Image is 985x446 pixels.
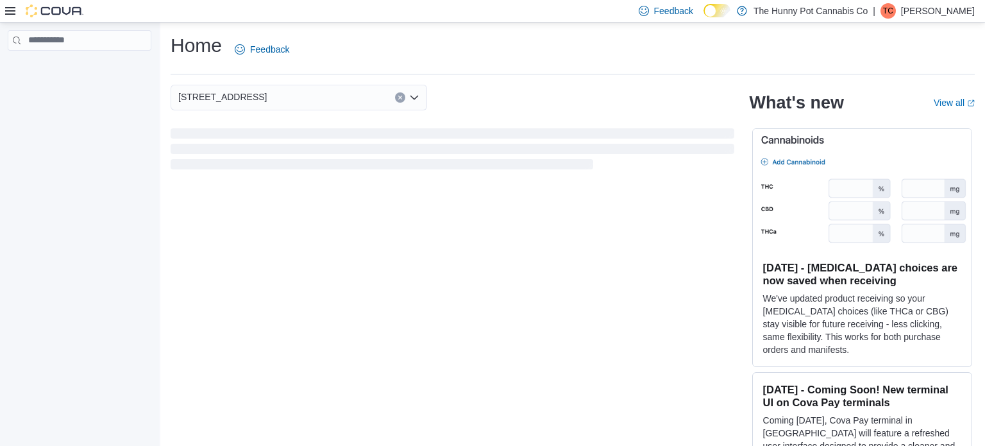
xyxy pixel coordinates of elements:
[880,3,896,19] div: Tabatha Cruickshank
[703,17,704,18] span: Dark Mode
[395,92,405,103] button: Clear input
[8,53,151,84] nav: Complex example
[753,3,868,19] p: The Hunny Pot Cannabis Co
[763,292,961,356] p: We've updated product receiving so your [MEDICAL_DATA] choices (like THCa or CBG) stay visible fo...
[250,43,289,56] span: Feedback
[171,131,734,172] span: Loading
[763,383,961,409] h3: [DATE] - Coming Soon! New terminal UI on Cova Pay terminals
[26,4,83,17] img: Cova
[178,89,267,105] span: [STREET_ADDRESS]
[873,3,875,19] p: |
[171,33,222,58] h1: Home
[654,4,693,17] span: Feedback
[230,37,294,62] a: Feedback
[703,4,730,17] input: Dark Mode
[967,99,975,107] svg: External link
[763,261,961,287] h3: [DATE] - [MEDICAL_DATA] choices are now saved when receiving
[750,92,844,113] h2: What's new
[901,3,975,19] p: [PERSON_NAME]
[934,98,975,108] a: View allExternal link
[883,3,893,19] span: TC
[409,92,419,103] button: Open list of options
